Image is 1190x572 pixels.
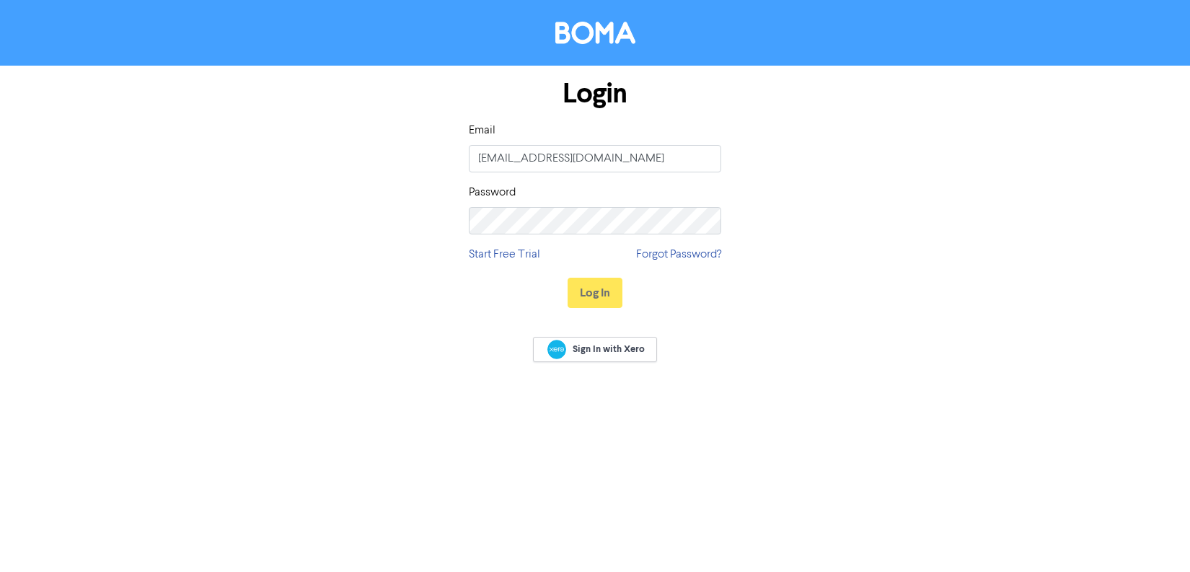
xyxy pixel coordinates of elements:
[547,340,566,359] img: Xero logo
[469,77,721,110] h1: Login
[533,337,657,362] a: Sign In with Xero
[555,22,635,44] img: BOMA Logo
[469,184,516,201] label: Password
[636,246,721,263] a: Forgot Password?
[573,343,645,356] span: Sign In with Xero
[568,278,622,308] button: Log In
[469,246,540,263] a: Start Free Trial
[469,122,495,139] label: Email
